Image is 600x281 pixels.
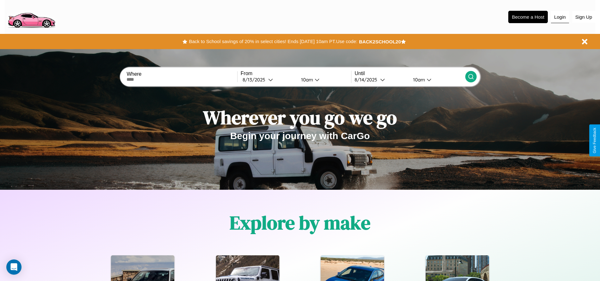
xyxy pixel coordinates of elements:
div: 8 / 13 / 2025 [243,77,268,83]
label: Where [127,71,237,77]
button: 10am [408,76,465,83]
h1: Explore by make [230,210,370,236]
div: 8 / 14 / 2025 [355,77,380,83]
div: Give Feedback [592,128,597,153]
div: 10am [410,77,427,83]
button: 10am [296,76,351,83]
button: Sign Up [572,11,595,23]
div: 10am [298,77,315,83]
label: Until [355,71,465,76]
button: Login [551,11,569,23]
button: Back to School savings of 20% in select cities! Ends [DATE] 10am PT.Use code: [187,37,359,46]
button: 8/13/2025 [241,76,296,83]
div: Open Intercom Messenger [6,259,22,275]
b: BACK2SCHOOL20 [359,39,401,44]
img: logo [5,3,58,29]
button: Become a Host [508,11,548,23]
label: From [241,71,351,76]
